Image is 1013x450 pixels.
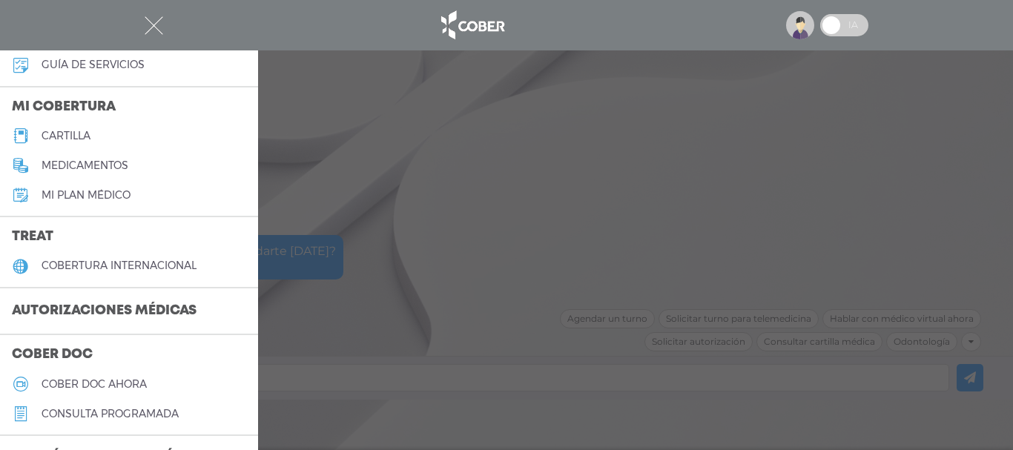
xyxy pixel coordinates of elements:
[42,259,197,272] h5: cobertura internacional
[42,378,147,391] h5: Cober doc ahora
[42,189,131,202] h5: Mi plan médico
[786,11,814,39] img: profile-placeholder.svg
[42,59,145,71] h5: guía de servicios
[145,16,163,35] img: Cober_menu-close-white.svg
[42,408,179,420] h5: consulta programada
[433,7,511,43] img: logo_cober_home-white.png
[42,159,128,172] h5: medicamentos
[42,130,90,142] h5: cartilla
